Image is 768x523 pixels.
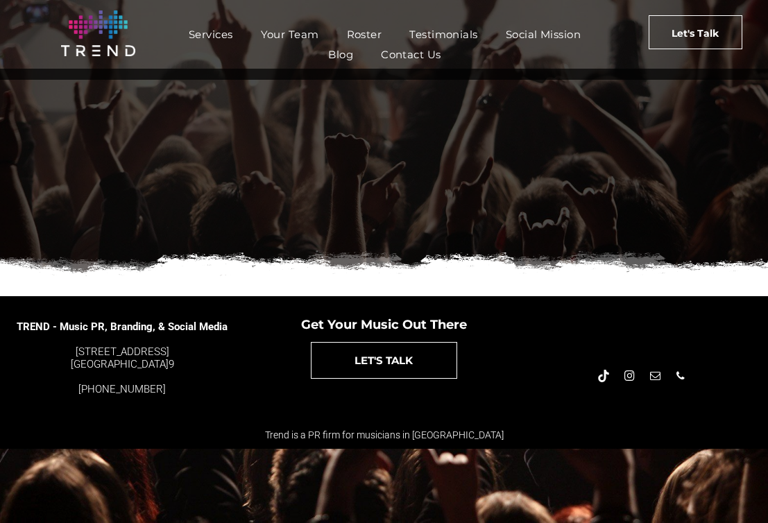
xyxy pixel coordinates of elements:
a: LET'S TALK [311,342,456,379]
a: instagram [622,368,637,387]
span: Get Your Music Out There [301,317,467,332]
a: Let's Talk [649,15,743,49]
font: [STREET_ADDRESS] [GEOGRAPHIC_DATA] [71,345,169,370]
a: Contact Us [367,44,455,65]
a: Social Mission [492,24,595,44]
a: Roster [333,24,396,44]
span: TREND - Music PR, Branding, & Social Media [17,320,228,333]
a: email [647,368,663,387]
a: [PHONE_NUMBER] [78,383,166,395]
a: Tiktok [596,368,611,387]
a: [STREET_ADDRESS][GEOGRAPHIC_DATA] [71,345,169,370]
a: Blog [314,44,367,65]
span: Let's Talk [672,16,719,51]
div: 9 [16,345,228,370]
img: logo [61,10,136,56]
span: LET'S TALK [355,343,413,378]
a: phone [673,368,688,387]
a: Your Team [247,24,333,44]
a: Testimonials [395,24,491,44]
a: Services [175,24,247,44]
span: Trend is a PR firm for musicians in [GEOGRAPHIC_DATA] [265,429,504,440]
